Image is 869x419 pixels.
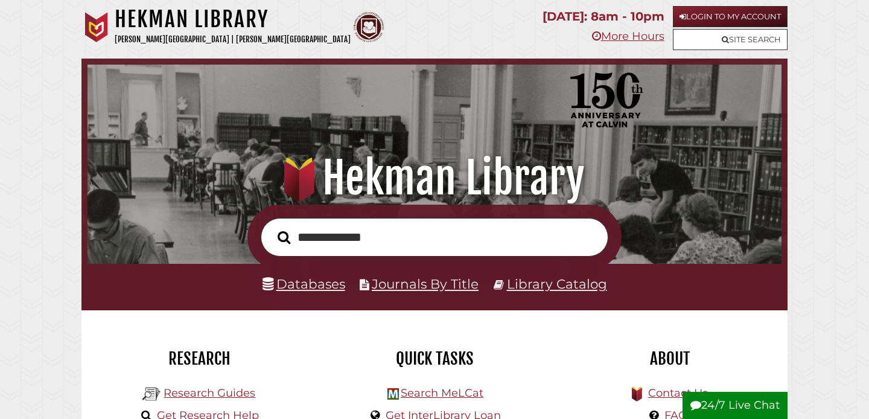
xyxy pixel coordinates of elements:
a: Journals By Title [372,276,479,292]
img: Calvin Theological Seminary [354,12,384,42]
img: Calvin University [81,12,112,42]
a: Databases [263,276,345,292]
a: Login to My Account [673,6,788,27]
h2: Research [91,348,308,369]
a: Library Catalog [507,276,607,292]
p: [DATE]: 8am - 10pm [543,6,664,27]
a: Contact Us [648,386,708,400]
a: Search MeLCat [401,386,483,400]
img: Hekman Library Logo [387,388,399,400]
h1: Hekman Library [115,6,351,33]
a: Research Guides [164,386,255,400]
p: [PERSON_NAME][GEOGRAPHIC_DATA] | [PERSON_NAME][GEOGRAPHIC_DATA] [115,33,351,46]
a: Site Search [673,29,788,50]
h2: About [561,348,778,369]
img: Hekman Library Logo [142,385,161,403]
h2: Quick Tasks [326,348,543,369]
i: Search [278,230,290,244]
h1: Hekman Library [101,152,769,205]
button: Search [272,228,296,248]
a: More Hours [592,30,664,43]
